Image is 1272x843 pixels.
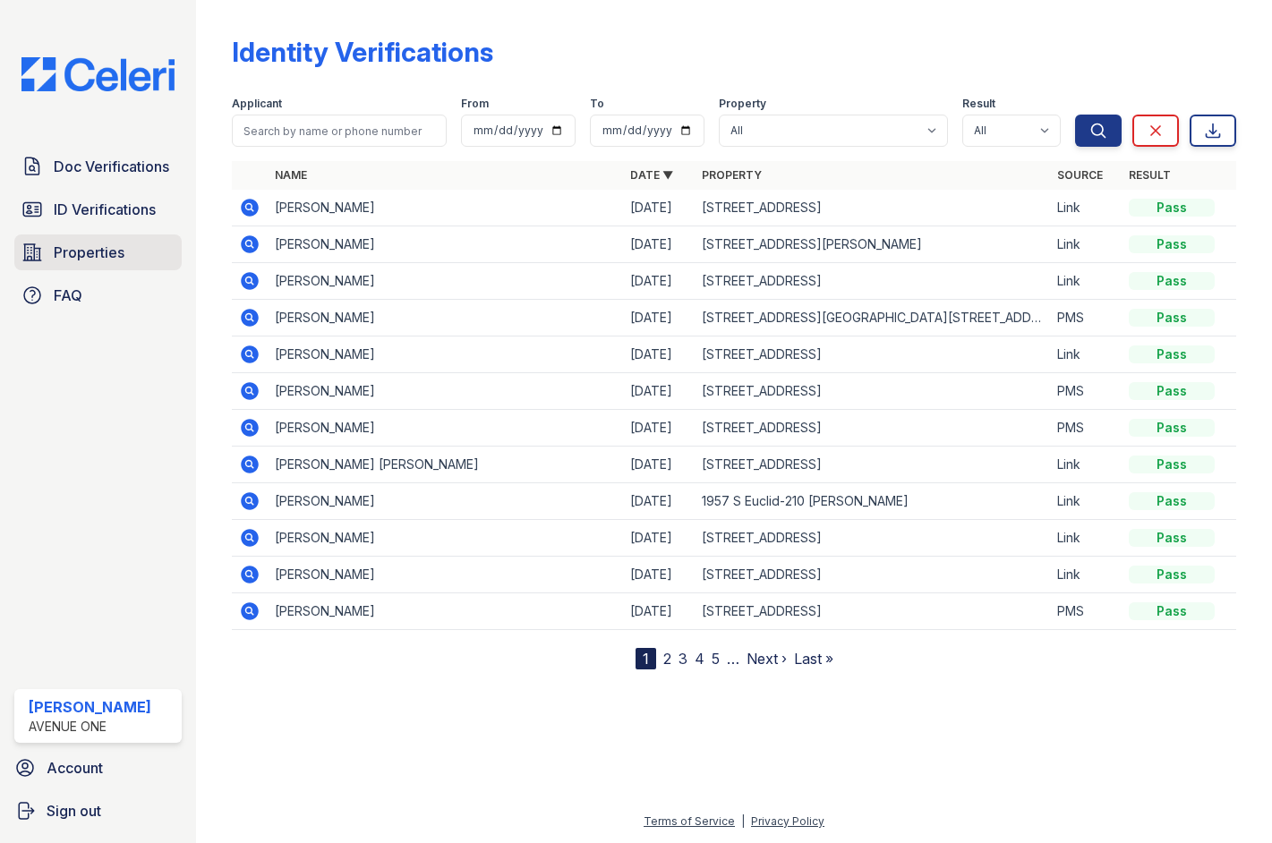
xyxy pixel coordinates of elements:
[623,263,695,300] td: [DATE]
[7,750,189,786] a: Account
[268,557,623,593] td: [PERSON_NAME]
[268,300,623,336] td: [PERSON_NAME]
[268,336,623,373] td: [PERSON_NAME]
[1050,190,1122,226] td: Link
[695,190,1050,226] td: [STREET_ADDRESS]
[1050,263,1122,300] td: Link
[7,57,189,91] img: CE_Logo_Blue-a8612792a0a2168367f1c8372b55b34899dd931a85d93a1a3d3e32e68fde9ad4.png
[695,650,704,668] a: 4
[644,814,735,828] a: Terms of Service
[695,557,1050,593] td: [STREET_ADDRESS]
[1050,226,1122,263] td: Link
[695,300,1050,336] td: [STREET_ADDRESS][GEOGRAPHIC_DATA][STREET_ADDRESS] & 2645, 2647, 2649, [STREET_ADDRESS][PERSON_NAME]
[590,97,604,111] label: To
[751,814,824,828] a: Privacy Policy
[14,192,182,227] a: ID Verifications
[695,373,1050,410] td: [STREET_ADDRESS]
[1050,557,1122,593] td: Link
[47,757,103,779] span: Account
[623,483,695,520] td: [DATE]
[1050,373,1122,410] td: PMS
[623,373,695,410] td: [DATE]
[268,593,623,630] td: [PERSON_NAME]
[54,156,169,177] span: Doc Verifications
[275,168,307,182] a: Name
[695,593,1050,630] td: [STREET_ADDRESS]
[268,483,623,520] td: [PERSON_NAME]
[14,234,182,270] a: Properties
[695,410,1050,447] td: [STREET_ADDRESS]
[1050,447,1122,483] td: Link
[719,97,766,111] label: Property
[47,800,101,822] span: Sign out
[1129,419,1215,437] div: Pass
[695,263,1050,300] td: [STREET_ADDRESS]
[232,36,493,68] div: Identity Verifications
[695,520,1050,557] td: [STREET_ADDRESS]
[1129,529,1215,547] div: Pass
[623,226,695,263] td: [DATE]
[1129,235,1215,253] div: Pass
[268,373,623,410] td: [PERSON_NAME]
[232,115,447,147] input: Search by name or phone number
[623,410,695,447] td: [DATE]
[623,557,695,593] td: [DATE]
[962,97,995,111] label: Result
[1129,566,1215,583] div: Pass
[623,336,695,373] td: [DATE]
[623,447,695,483] td: [DATE]
[268,263,623,300] td: [PERSON_NAME]
[702,168,762,182] a: Property
[794,650,833,668] a: Last »
[623,190,695,226] td: [DATE]
[1129,199,1215,217] div: Pass
[741,814,745,828] div: |
[695,483,1050,520] td: 1957 S Euclid-210 [PERSON_NAME]
[232,97,282,111] label: Applicant
[623,593,695,630] td: [DATE]
[268,520,623,557] td: [PERSON_NAME]
[1057,168,1103,182] a: Source
[14,149,182,184] a: Doc Verifications
[1129,456,1215,473] div: Pass
[14,277,182,313] a: FAQ
[623,520,695,557] td: [DATE]
[747,650,787,668] a: Next ›
[268,226,623,263] td: [PERSON_NAME]
[268,190,623,226] td: [PERSON_NAME]
[1129,382,1215,400] div: Pass
[712,650,720,668] a: 5
[29,718,151,736] div: Avenue One
[630,168,673,182] a: Date ▼
[268,410,623,447] td: [PERSON_NAME]
[268,447,623,483] td: [PERSON_NAME] [PERSON_NAME]
[1050,593,1122,630] td: PMS
[1050,520,1122,557] td: Link
[727,648,739,669] span: …
[695,447,1050,483] td: [STREET_ADDRESS]
[679,650,687,668] a: 3
[1129,345,1215,363] div: Pass
[54,199,156,220] span: ID Verifications
[1050,336,1122,373] td: Link
[1050,483,1122,520] td: Link
[1129,602,1215,620] div: Pass
[1129,309,1215,327] div: Pass
[54,242,124,263] span: Properties
[7,793,189,829] a: Sign out
[1129,168,1171,182] a: Result
[1050,300,1122,336] td: PMS
[695,336,1050,373] td: [STREET_ADDRESS]
[663,650,671,668] a: 2
[695,226,1050,263] td: [STREET_ADDRESS][PERSON_NAME]
[636,648,656,669] div: 1
[54,285,82,306] span: FAQ
[1050,410,1122,447] td: PMS
[29,696,151,718] div: [PERSON_NAME]
[461,97,489,111] label: From
[1129,272,1215,290] div: Pass
[1129,492,1215,510] div: Pass
[623,300,695,336] td: [DATE]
